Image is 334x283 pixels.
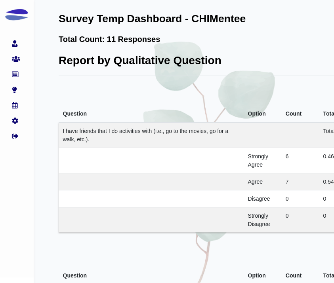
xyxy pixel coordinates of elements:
[244,207,281,233] td: Strongly Disagree
[59,76,244,122] th: Question
[244,148,281,173] td: Strongly Agree
[281,148,319,173] td: 6
[244,173,281,190] td: Agree
[281,207,319,233] td: 0
[281,173,319,190] td: 7
[63,128,229,142] span: I have friends that I do activities with (i.e., go to the movies, go for a walk, etc.).
[4,2,30,28] img: main_logo.svg
[244,190,281,207] td: Disagree
[281,190,319,207] td: 0
[244,76,281,122] th: Option
[281,76,319,122] th: Count
[0,87,30,95] a: education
